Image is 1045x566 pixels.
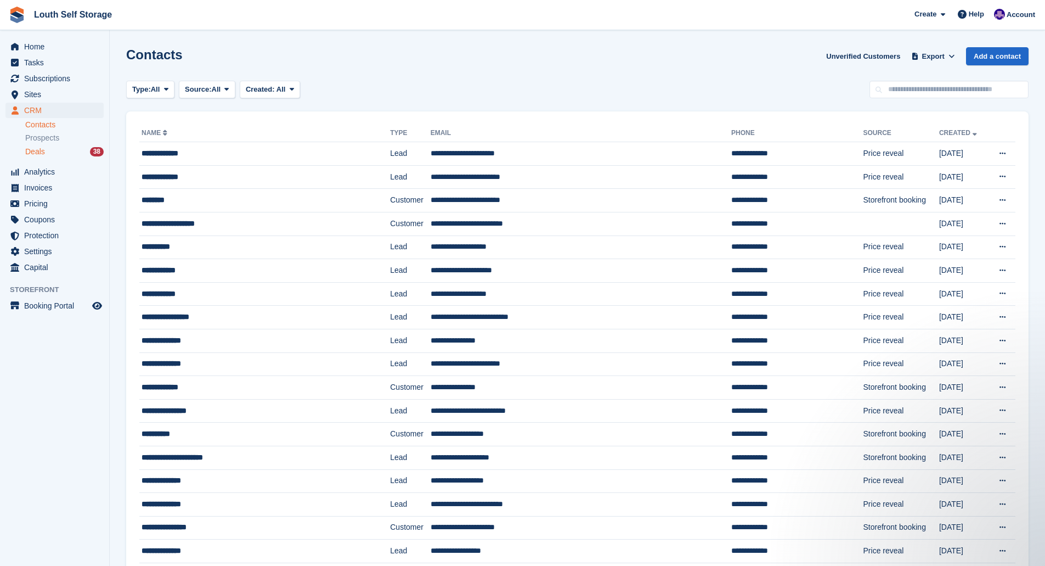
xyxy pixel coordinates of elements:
h1: Contacts [126,47,183,62]
td: Price reveal [863,540,939,563]
td: Price reveal [863,329,939,352]
a: Louth Self Storage [30,5,116,24]
a: Prospects [25,132,104,144]
img: stora-icon-8386f47178a22dfd0bd8f6a31ec36ba5ce8667c1dd55bd0f319d3a0aa187defe.svg [9,7,25,23]
td: [DATE] [939,142,987,166]
button: Type: All [126,81,174,99]
td: [DATE] [939,329,987,352]
td: Customer [390,516,430,540]
td: [DATE] [939,259,987,283]
td: Storefront booking [863,189,939,212]
span: All [212,84,221,95]
td: [DATE] [939,423,987,446]
a: Created [939,129,979,137]
span: Analytics [24,164,90,180]
td: [DATE] [939,306,987,329]
a: menu [5,244,104,259]
td: [DATE] [939,165,987,189]
td: Lead [390,306,430,329]
span: Tasks [24,55,90,70]
span: Account [1007,9,1035,20]
span: Storefront [10,284,109,295]
a: Unverified Customers [822,47,905,65]
td: [DATE] [939,212,987,236]
td: [DATE] [939,189,987,212]
a: menu [5,228,104,243]
span: Settings [24,244,90,259]
span: Capital [24,260,90,275]
span: Export [922,51,945,62]
span: Pricing [24,196,90,211]
th: Type [390,125,430,142]
th: Phone [731,125,863,142]
td: Price reveal [863,469,939,493]
td: [DATE] [939,399,987,423]
div: 38 [90,147,104,156]
span: Created: [246,85,275,93]
a: Deals 38 [25,146,104,158]
a: menu [5,71,104,86]
a: menu [5,164,104,180]
td: Lead [390,329,430,352]
span: All [276,85,286,93]
td: Customer [390,376,430,400]
td: Lead [390,446,430,469]
a: menu [5,196,104,211]
span: CRM [24,103,90,118]
a: Preview store [91,299,104,312]
a: Contacts [25,120,104,130]
a: menu [5,55,104,70]
span: Source: [185,84,211,95]
td: Lead [390,259,430,283]
a: menu [5,260,104,275]
span: Booking Portal [24,298,90,313]
span: Home [24,39,90,54]
a: Name [142,129,170,137]
button: Source: All [179,81,235,99]
td: Lead [390,165,430,189]
a: menu [5,212,104,227]
td: [DATE] [939,493,987,517]
td: Price reveal [863,306,939,329]
td: Lead [390,142,430,166]
td: Lead [390,399,430,423]
td: Storefront booking [863,516,939,540]
a: menu [5,180,104,195]
td: Price reveal [863,165,939,189]
td: Lead [390,352,430,376]
td: [DATE] [939,236,987,259]
td: Storefront booking [863,446,939,469]
td: Price reveal [863,142,939,166]
th: Email [431,125,731,142]
span: All [151,84,160,95]
td: Lead [390,540,430,563]
td: Customer [390,189,430,212]
span: Prospects [25,133,59,143]
a: menu [5,87,104,102]
span: Help [969,9,984,20]
td: Price reveal [863,259,939,283]
td: Customer [390,212,430,236]
td: Lead [390,493,430,517]
a: menu [5,298,104,313]
td: [DATE] [939,469,987,493]
td: Customer [390,423,430,446]
span: Invoices [24,180,90,195]
span: Create [914,9,936,20]
td: Price reveal [863,493,939,517]
button: Created: All [240,81,300,99]
td: Storefront booking [863,376,939,400]
td: Price reveal [863,352,939,376]
td: Price reveal [863,399,939,423]
td: Price reveal [863,236,939,259]
td: [DATE] [939,376,987,400]
td: [DATE] [939,446,987,469]
a: menu [5,103,104,118]
img: Matthew Frith [994,9,1005,20]
td: [DATE] [939,282,987,306]
span: Coupons [24,212,90,227]
td: Lead [390,236,430,259]
td: Lead [390,282,430,306]
a: menu [5,39,104,54]
td: Storefront booking [863,423,939,446]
